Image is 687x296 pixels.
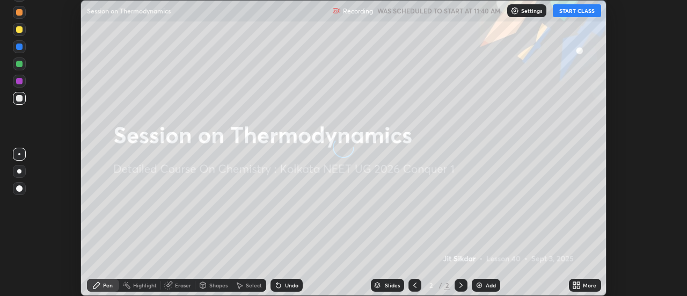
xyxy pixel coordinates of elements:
div: Eraser [175,283,191,288]
p: Session on Thermodynamics [87,6,171,15]
p: Recording [343,7,373,15]
img: recording.375f2c34.svg [332,6,341,15]
div: Add [486,283,496,288]
div: Highlight [133,283,157,288]
div: Select [246,283,262,288]
div: 2 [444,280,450,290]
div: Slides [385,283,400,288]
div: More [583,283,596,288]
div: 2 [426,282,436,288]
div: / [438,282,442,288]
button: START CLASS [553,4,601,17]
div: Shapes [209,283,228,288]
div: Pen [103,283,113,288]
p: Settings [521,8,542,13]
img: add-slide-button [475,281,484,290]
img: class-settings-icons [510,6,519,15]
div: Undo [285,283,298,288]
h5: WAS SCHEDULED TO START AT 11:40 AM [377,6,501,16]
